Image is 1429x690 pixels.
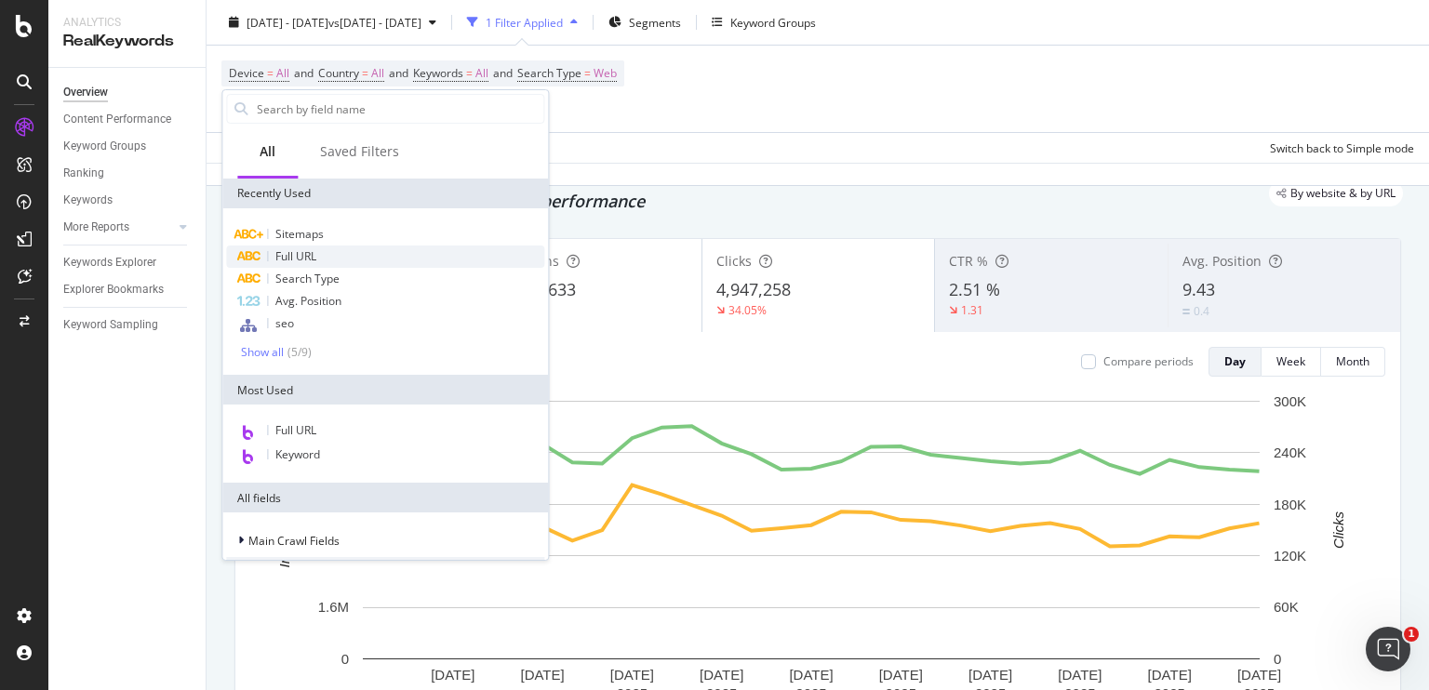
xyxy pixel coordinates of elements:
text: [DATE] [431,667,474,683]
span: Main Crawl Fields [248,533,340,549]
span: 2.51 % [949,278,1000,300]
div: Keyword Groups [63,137,146,156]
text: 60K [1274,599,1299,615]
span: = [267,65,274,81]
a: Ranking [63,164,193,183]
div: Explorer Bookmarks [63,280,164,299]
span: Search Type [517,65,581,81]
text: 0 [1274,651,1281,667]
span: = [584,65,591,81]
div: Keyword Sampling [63,315,158,335]
div: Most Used [222,375,548,405]
span: CTR % [949,252,988,270]
span: Sitemaps [275,226,324,242]
div: 1.31 [961,302,983,318]
span: seo [275,315,294,331]
div: Switch back to Simple mode [1270,139,1414,155]
button: Keyword Groups [704,7,823,37]
button: 1 Filter Applied [460,7,585,37]
button: Month [1321,347,1385,377]
span: All [371,60,384,86]
div: Show all [241,346,284,359]
iframe: Intercom live chat [1366,627,1410,671]
button: Switch back to Simple mode [1262,133,1414,163]
text: Clicks [1330,511,1346,548]
div: Compare periods [1103,353,1194,369]
a: Content Performance [63,110,193,129]
a: Explorer Bookmarks [63,280,193,299]
span: Full URL [275,248,316,264]
span: Device [229,65,264,81]
div: Content Performance [63,110,171,129]
div: 0.4 [1194,303,1209,319]
span: Clicks [716,252,752,270]
div: Analytics [63,15,191,31]
div: Overview [63,83,108,102]
text: [DATE] [1237,667,1281,683]
text: 300K [1274,393,1306,409]
span: 9.43 [1182,278,1215,300]
text: [DATE] [1148,667,1192,683]
span: Search Type [275,271,340,286]
text: 3.2M [318,548,349,564]
a: Keyword Sampling [63,315,193,335]
div: All [260,142,275,161]
input: Search by field name [255,95,543,123]
text: [DATE] [520,667,564,683]
text: [DATE] [1058,667,1102,683]
div: Keywords [63,191,113,210]
a: Keywords [63,191,193,210]
span: = [466,65,473,81]
div: URLs [226,557,544,587]
div: 1 Filter Applied [486,14,563,30]
text: [DATE] [700,667,743,683]
span: Impressions [483,252,559,270]
text: 120K [1274,548,1306,564]
span: and [493,65,513,81]
span: [DATE] - [DATE] [247,14,328,30]
span: Segments [629,14,681,30]
span: Avg. Position [1182,252,1262,270]
span: Keyword [275,446,320,462]
div: Week [1276,353,1305,369]
span: By website & by URL [1290,188,1396,199]
a: Keyword Groups [63,137,193,156]
span: Keywords [413,65,463,81]
span: All [276,60,289,86]
span: = [362,65,368,81]
text: [DATE] [610,667,654,683]
div: Keyword Groups [730,14,816,30]
div: 34.05% [728,302,767,318]
a: Overview [63,83,193,102]
div: Day [1224,353,1246,369]
span: and [389,65,408,81]
text: [DATE] [789,667,833,683]
div: More Reports [63,218,129,237]
text: 1.6M [318,599,349,615]
img: Equal [1182,309,1190,314]
div: Keywords Explorer [63,253,156,272]
span: 4,947,258 [716,278,791,300]
span: Country [318,65,359,81]
text: [DATE] [968,667,1012,683]
div: Saved Filters [320,142,399,161]
span: and [294,65,314,81]
div: Ranking [63,164,104,183]
span: Full URL [275,422,316,438]
text: 240K [1274,445,1306,460]
a: More Reports [63,218,174,237]
text: 0 [341,651,349,667]
div: All fields [222,483,548,512]
button: Segments [601,7,688,37]
div: RealKeywords [63,31,191,52]
div: Month [1336,353,1369,369]
span: Avg. Position [275,293,341,309]
div: Recently Used [222,179,548,208]
text: [DATE] [879,667,923,683]
text: Impressions [276,492,292,567]
a: Keywords Explorer [63,253,193,272]
div: legacy label [1269,180,1403,206]
button: Week [1262,347,1321,377]
span: vs [DATE] - [DATE] [328,14,421,30]
div: ( 5 / 9 ) [284,344,312,360]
